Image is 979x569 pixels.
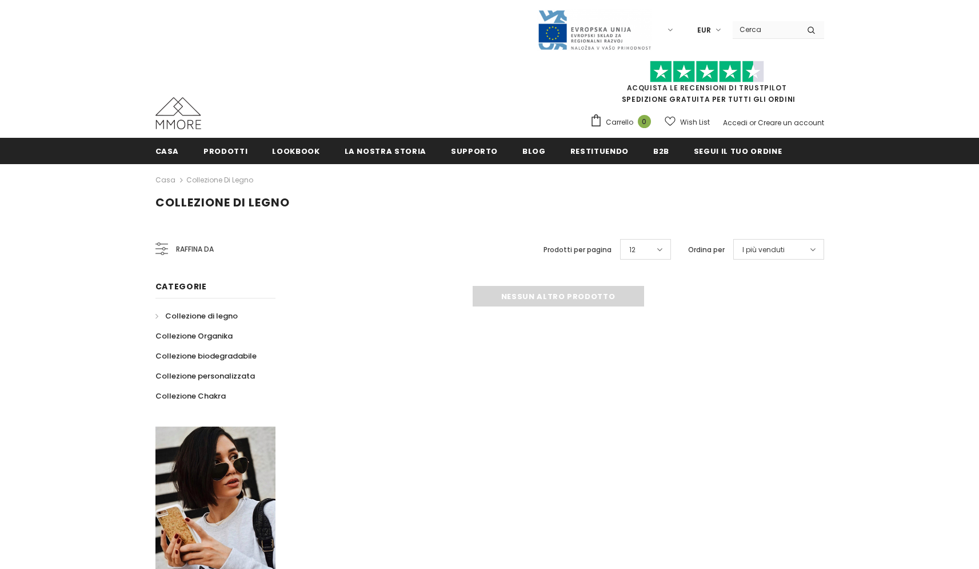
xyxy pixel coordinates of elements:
a: supporto [451,138,498,164]
span: SPEDIZIONE GRATUITA PER TUTTI GLI ORDINI [590,66,824,104]
a: Casa [155,138,179,164]
a: Blog [522,138,546,164]
span: Collezione Organika [155,331,233,341]
img: Javni Razpis [537,9,652,51]
a: Restituendo [570,138,629,164]
span: Prodotti [203,146,247,157]
span: Categorie [155,281,207,292]
a: Collezione di legno [186,175,253,185]
a: B2B [653,138,669,164]
img: Casi MMORE [155,97,201,129]
span: Collezione Chakra [155,391,226,401]
span: EUR [697,25,711,36]
span: Carrello [606,117,633,128]
a: Wish List [665,112,710,132]
a: Accedi [723,118,748,128]
a: Segui il tuo ordine [694,138,782,164]
span: or [749,118,756,128]
a: Lookbook [272,138,319,164]
span: B2B [653,146,669,157]
span: Raffina da [176,243,214,256]
span: La nostra storia [345,146,426,157]
a: Collezione di legno [155,306,238,326]
label: Prodotti per pagina [544,244,612,256]
a: Acquista le recensioni di TrustPilot [627,83,787,93]
span: Lookbook [272,146,319,157]
span: Restituendo [570,146,629,157]
a: Collezione Chakra [155,386,226,406]
input: Search Site [733,21,798,38]
a: Creare un account [758,118,824,128]
a: Collezione biodegradabile [155,346,257,366]
a: Carrello 0 [590,114,657,131]
span: Collezione personalizzata [155,371,255,381]
a: La nostra storia [345,138,426,164]
a: Javni Razpis [537,25,652,34]
label: Ordina per [688,244,725,256]
span: Casa [155,146,179,157]
span: Collezione di legno [165,311,238,321]
span: 12 [629,244,636,256]
span: 0 [638,115,651,128]
a: Casa [155,173,175,187]
span: I più venduti [742,244,785,256]
span: supporto [451,146,498,157]
span: Collezione biodegradabile [155,351,257,361]
span: Wish List [680,117,710,128]
span: Segui il tuo ordine [694,146,782,157]
a: Collezione Organika [155,326,233,346]
span: Blog [522,146,546,157]
a: Collezione personalizzata [155,366,255,386]
a: Prodotti [203,138,247,164]
img: Fidati di Pilot Stars [650,61,764,83]
span: Collezione di legno [155,194,290,210]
